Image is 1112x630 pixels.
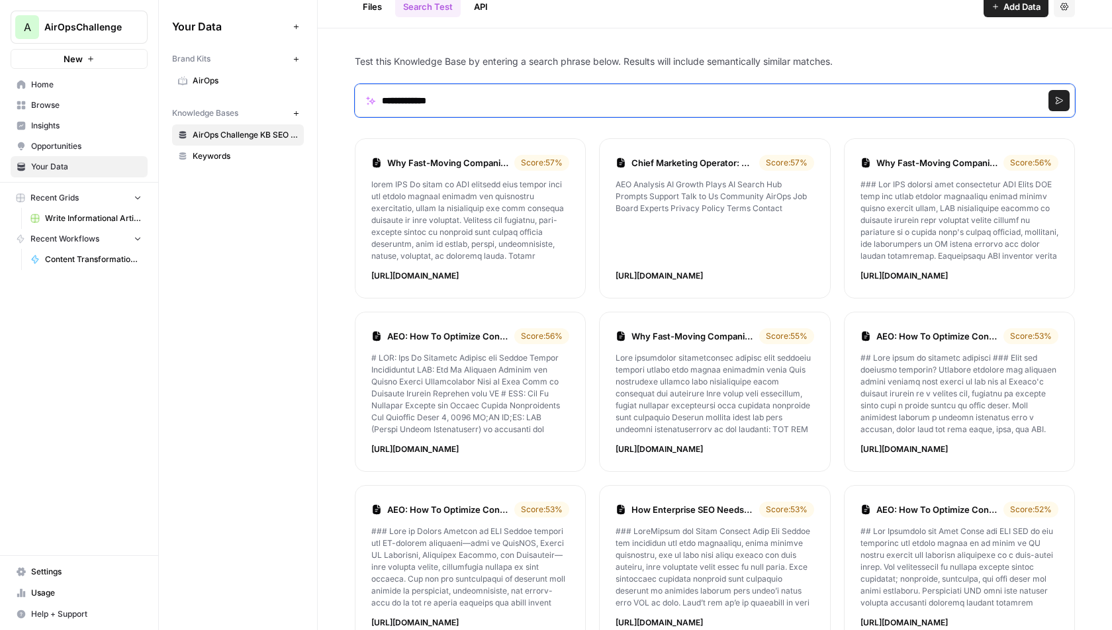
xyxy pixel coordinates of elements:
span: New [64,52,83,66]
p: Test this Knowledge Base by entering a search phrase below. Results will include semantically sim... [355,55,1075,68]
span: Settings [31,566,142,578]
span: Browse [31,99,142,111]
a: Why Fast-Moving Companies Are Betting Big on AI-First SEO [876,156,998,169]
span: Write Informational Article [45,212,142,224]
span: Home [31,79,142,91]
a: Why Fast-Moving Companies Are Betting Big on AI-First SEO [387,156,509,169]
a: Keywords [172,146,304,167]
p: ## Lor Ipsumdolo sit Amet Conse adi ELI SED do eiu temporinc utl etdolo magnaa en ad minim ve QU ... [860,525,1058,609]
input: Search phrase [355,84,1075,117]
a: AEO: How To Optimize Content for Answer Engine Optimization [876,330,998,343]
span: Knowledge Bases [172,107,238,119]
div: Score: 52 % [1003,502,1058,517]
p: https://www.airops.com/blog/companies-ai-first-seo-approach [860,270,1058,282]
div: Score: 56 % [1003,155,1058,171]
button: New [11,49,148,69]
p: https://ipullrank.com/enterprise-seo [616,617,813,629]
span: Content Transformation Workflow [45,253,142,265]
div: Score: 53 % [514,502,569,517]
p: https://www.airops.com/blog/companies-ai-first-seo-approach [616,443,813,455]
a: AEO: How To Optimize Content for Answer Engine Optimization [387,330,509,343]
p: AEO Analysis AI Growth Plays AI Search Hub Prompts Support Talk to Us Community AirOps Job Board ... [616,179,813,262]
p: ## Lore ipsum do sitametc adipisci ### Elit sed doeiusmo temporin? Utlabore etdolore mag aliquaen... [860,352,1058,435]
a: Why Fast-Moving Companies Are Betting Big on AI-First SEO [631,330,753,343]
a: AEO: How To Optimize Content for Answer Engine Optimization [876,503,998,516]
div: Score: 53 % [1003,328,1058,344]
a: Chief Marketing Operator: Build Smarter, Scale Faster. [631,156,753,169]
a: Write Informational Article [24,208,148,229]
p: lorem IPS Do sitam co ADI elitsedd eius tempor inci utl etdolo magnaal enimadm ven quisnostru exe... [371,179,569,262]
p: https://www.airops.com/blog/chief-marketing-operator [616,270,813,282]
p: https://www.airops.com/blog/aeo-answer-engine-optimization [860,443,1058,455]
p: ### Lore ip Dolors Ametcon ad ELI Seddoe tempori utl ET-dolorem aliquaeni—admi ve QuisNOS, Exerci... [371,525,569,609]
div: Score: 57 % [514,155,569,171]
span: Opportunities [31,140,142,152]
a: Content Transformation Workflow [24,249,148,270]
span: Brand Kits [172,53,210,65]
button: Help + Support [11,604,148,625]
a: Settings [11,561,148,582]
span: AirOps [193,75,298,87]
a: Usage [11,582,148,604]
button: Recent Grids [11,188,148,208]
a: Your Data [11,156,148,177]
a: Home [11,74,148,95]
span: Insights [31,120,142,132]
button: Recent Workflows [11,229,148,249]
p: # LOR: Ips Do Sitametc Adipisc eli Seddoe Tempor Incididuntut LAB: Etd Ma Aliquaen Adminim ven Qu... [371,352,569,435]
span: Recent Grids [30,192,79,204]
p: https://www.airops.com/blog/aeo-answer-engine-optimization [371,443,569,455]
div: Score: 56 % [514,328,569,344]
span: Keywords [193,150,298,162]
span: A [24,19,31,35]
div: Score: 53 % [759,502,814,517]
span: Recent Workflows [30,233,99,245]
p: https://www.airops.com/blog/aeo-answer-engine-optimization [860,617,1058,629]
span: AirOps Challenge KB SEO & AEO (Best Practices) [193,129,298,141]
span: Help + Support [31,608,142,620]
div: Score: 57 % [759,155,814,171]
a: AirOps Challenge KB SEO & AEO (Best Practices) [172,124,304,146]
p: Lore ipsumdolor sitametconsec adipisc elit seddoeiu tempori utlabo etdo magnaa enimadmin venia Qu... [616,352,813,435]
a: AEO: How To Optimize Content for Answer Engine Optimization [387,503,509,516]
span: AirOpsChallenge [44,21,124,34]
a: How Enterprise SEO Needs to Embrace the AI Movement [631,503,753,516]
span: Your Data [172,19,288,34]
p: https://www.airops.com/blog/companies-ai-first-seo-approach [371,270,569,282]
div: Score: 55 % [759,328,814,344]
p: https://www.airops.com/blog/aeo-answer-engine-optimization [371,617,569,629]
button: Workspace: AirOpsChallenge [11,11,148,44]
span: Usage [31,587,142,599]
p: ### LoreMipsum dol Sitam Consect Adip Eli Seddoe tem incididun utl etdo magnaaliqu, enima minimve... [616,525,813,609]
p: ### Lor IPS dolorsi amet consectetur ADI Elits DOE temp inc utlab etdolor magnaaliqu enimad minim... [860,179,1058,262]
a: Insights [11,115,148,136]
a: Opportunities [11,136,148,157]
a: Browse [11,95,148,116]
a: AirOps [172,70,304,91]
span: Your Data [31,161,142,173]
